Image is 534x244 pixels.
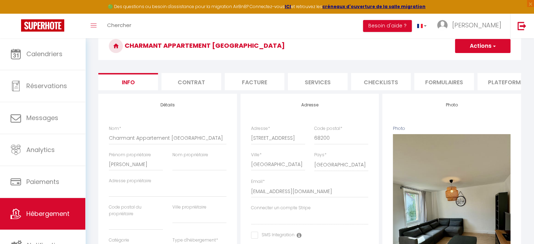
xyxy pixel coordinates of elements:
span: Calendriers [26,50,62,58]
label: Code postal du propriétaire [109,204,163,217]
label: Photo [393,125,405,132]
h4: Détails [109,103,226,107]
li: Contrat [161,73,221,90]
h4: Photo [393,103,510,107]
a: créneaux d'ouverture de la salle migration [322,4,426,9]
h4: Adresse [251,103,369,107]
label: Pays [314,152,327,158]
button: Besoin d'aide ? [363,20,412,32]
button: Ouvrir le widget de chat LiveChat [6,3,27,24]
img: Super Booking [21,19,64,32]
label: Adresse [251,125,270,132]
span: Hébergement [26,209,70,218]
label: Nom propriétaire [172,152,208,158]
label: Type d'hébergement [172,237,218,244]
img: logout [517,21,526,30]
li: Services [288,73,348,90]
label: Adresse propriétaire [109,178,151,184]
label: Connecter un compte Stripe [251,205,311,211]
a: ICI [285,4,291,9]
span: [PERSON_NAME] [452,21,501,29]
img: ... [437,20,448,31]
span: Analytics [26,145,55,154]
label: Nom [109,125,121,132]
iframe: Chat [504,212,529,239]
a: Chercher [102,14,137,38]
h3: Charmant Appartement [GEOGRAPHIC_DATA] [98,32,521,60]
label: Email [251,178,265,185]
button: Actions [455,39,510,53]
li: Checklists [351,73,411,90]
label: Code postal [314,125,342,132]
li: Formulaires [414,73,474,90]
span: Paiements [26,177,59,186]
label: Ville propriétaire [172,204,206,211]
li: Info [98,73,158,90]
label: Prénom propriétaire [109,152,151,158]
li: Facture [225,73,284,90]
span: Réservations [26,81,67,90]
span: Chercher [107,21,131,29]
label: Ville [251,152,262,158]
a: ... [PERSON_NAME] [432,14,510,38]
span: Messages [26,113,58,122]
